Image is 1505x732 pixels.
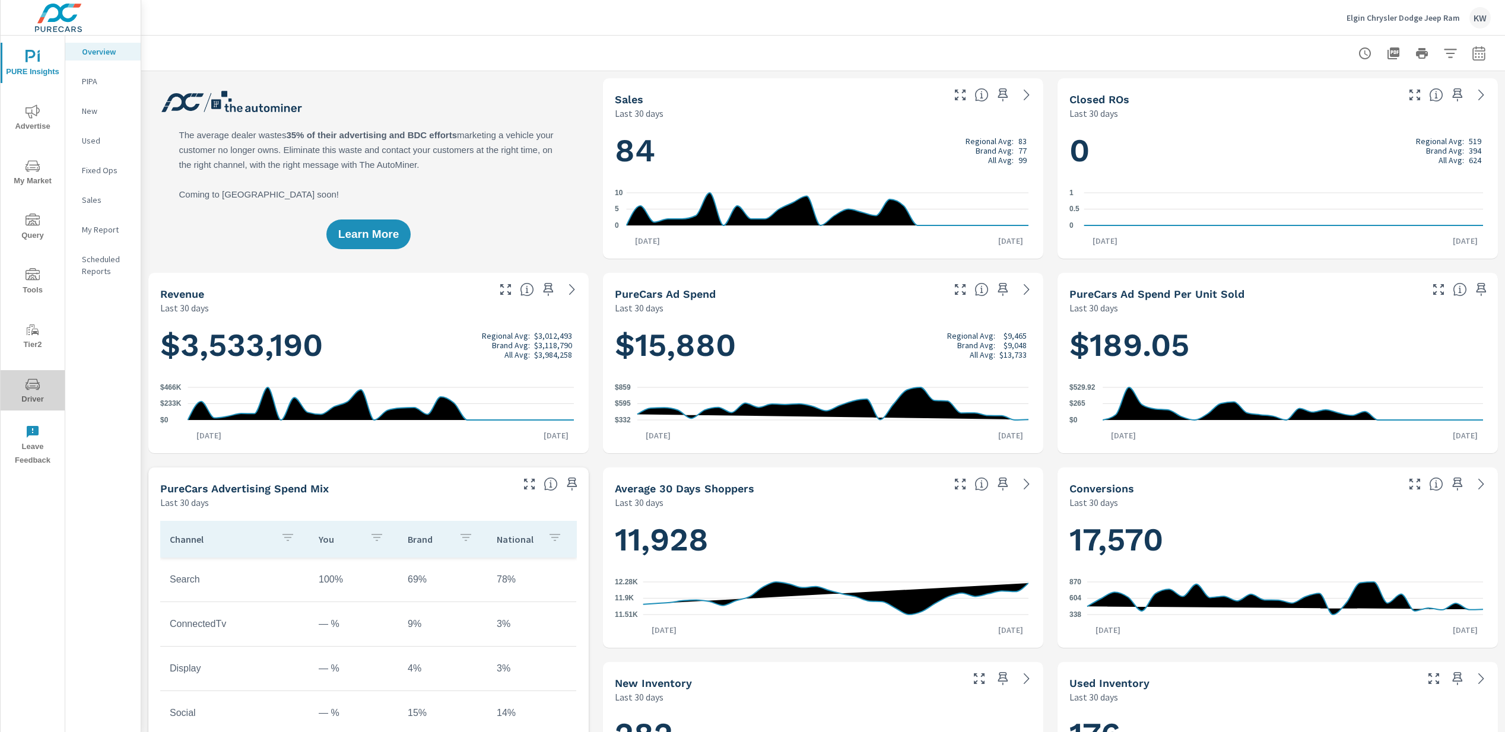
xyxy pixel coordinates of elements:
a: See more details in report [1017,475,1036,494]
p: All Avg: [1439,155,1464,165]
text: 1 [1069,189,1074,197]
p: [DATE] [1444,429,1486,441]
p: $3,118,790 [534,340,572,350]
text: $265 [1069,400,1085,408]
p: Last 30 days [615,690,663,704]
text: 11.9K [615,594,634,602]
button: Make Fullscreen [951,280,970,299]
h5: Conversions [1069,482,1134,495]
h5: PureCars Ad Spend [615,288,716,300]
div: Scheduled Reports [65,250,141,280]
p: [DATE] [627,235,668,247]
p: Last 30 days [160,301,209,315]
h1: 11,928 [615,520,1031,560]
button: Learn More [326,219,411,249]
p: Regional Avg: [966,136,1014,146]
p: Overview [82,46,131,58]
p: [DATE] [535,429,577,441]
td: 78% [487,565,576,594]
button: Apply Filters [1439,42,1462,65]
a: See more details in report [1472,475,1491,494]
span: Number of Repair Orders Closed by the selected dealership group over the selected time range. [So... [1429,88,1443,102]
p: Last 30 days [615,495,663,510]
p: 83 [1018,136,1027,146]
span: Save this to your personalized report [1448,475,1467,494]
h1: $15,880 [615,325,1031,365]
td: 3% [487,609,576,639]
text: $233K [160,400,182,408]
p: New [82,105,131,117]
span: Save this to your personalized report [993,85,1012,104]
text: $0 [1069,416,1078,424]
p: Last 30 days [615,106,663,120]
span: Query [4,214,61,243]
h5: New Inventory [615,677,692,689]
td: 69% [398,565,487,594]
span: Save this to your personalized report [563,475,582,494]
text: $466K [160,383,182,392]
div: nav menu [1,36,65,472]
span: Save this to your personalized report [993,280,1012,299]
p: Brand Avg: [492,340,530,350]
h5: Revenue [160,288,204,300]
td: — % [309,609,398,639]
text: 870 [1069,578,1081,586]
p: [DATE] [1103,429,1144,441]
p: Regional Avg: [947,331,995,340]
p: $3,012,493 [534,331,572,340]
p: Brand [408,533,449,545]
text: 0 [615,221,619,230]
td: 15% [398,698,487,728]
td: 9% [398,609,487,639]
div: New [65,102,141,120]
text: $332 [615,416,631,424]
div: Sales [65,191,141,209]
button: "Export Report to PDF" [1382,42,1405,65]
p: Last 30 days [160,495,209,510]
td: 14% [487,698,576,728]
p: [DATE] [990,624,1031,636]
h5: Sales [615,93,643,106]
span: Driver [4,377,61,406]
p: My Report [82,224,131,235]
p: [DATE] [990,429,1031,441]
p: Last 30 days [615,301,663,315]
button: Make Fullscreen [496,280,515,299]
p: Last 30 days [1069,690,1118,704]
button: Select Date Range [1467,42,1491,65]
h5: Used Inventory [1069,677,1150,689]
p: [DATE] [990,235,1031,247]
td: 4% [398,654,487,683]
text: 604 [1069,594,1081,603]
button: Make Fullscreen [520,475,539,494]
span: Total cost of media for all PureCars channels for the selected dealership group over the selected... [974,282,989,297]
p: All Avg: [970,350,995,359]
p: Brand Avg: [957,340,995,350]
p: Regional Avg: [1416,136,1464,146]
td: ConnectedTv [160,609,309,639]
p: $3,984,258 [534,350,572,359]
div: Fixed Ops [65,161,141,179]
p: Brand Avg: [1426,146,1464,155]
a: See more details in report [1472,669,1491,688]
p: Scheduled Reports [82,253,131,277]
button: Make Fullscreen [1424,669,1443,688]
p: Last 30 days [1069,301,1118,315]
button: Make Fullscreen [951,85,970,104]
button: Make Fullscreen [1405,475,1424,494]
p: Regional Avg: [482,331,530,340]
div: My Report [65,221,141,238]
p: [DATE] [1087,624,1129,636]
text: $859 [615,383,631,392]
p: Elgin Chrysler Dodge Jeep Ram [1347,12,1460,23]
p: 99 [1018,155,1027,165]
p: National [497,533,538,545]
h5: Average 30 Days Shoppers [615,482,754,495]
text: 338 [1069,610,1081,619]
button: Make Fullscreen [1429,280,1448,299]
span: Tier2 [4,323,61,352]
td: — % [309,698,398,728]
text: $0 [160,416,169,424]
a: See more details in report [1017,280,1036,299]
h1: $189.05 [1069,325,1486,365]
